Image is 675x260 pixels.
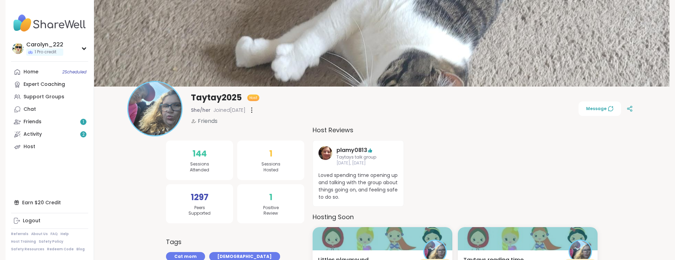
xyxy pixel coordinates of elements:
a: Safety Resources [11,247,44,252]
a: Host Training [11,239,36,244]
span: She/her [191,107,211,114]
button: Message [579,101,621,116]
span: Taytays talk group [336,154,380,160]
span: Loved spending time opening up and talking with the group about things going on, and feeling safe... [318,172,398,201]
span: [DATE], [DATE] [336,160,380,166]
a: FAQ [50,232,58,236]
span: Peers Supported [188,205,211,217]
div: Host [24,143,35,150]
span: 1297 [191,191,209,204]
div: Chat [24,106,36,113]
div: Home [24,69,38,75]
span: 1 [83,119,84,125]
span: Sessions Hosted [261,161,280,173]
span: Cat mom [174,253,197,260]
span: Friends [198,117,218,125]
span: Positive Review [263,205,279,217]
a: Referrals [11,232,28,236]
a: Expert Coaching [11,78,88,91]
span: Taytay2025 [191,92,242,103]
div: Logout [23,217,40,224]
a: Activity2 [11,128,88,141]
span: 2 [82,132,85,137]
span: Message [586,106,613,112]
a: Help [61,232,69,236]
a: Redeem Code [47,247,74,252]
div: Earn $20 Credit [11,196,88,209]
a: Logout [11,215,88,227]
span: 1 [269,191,272,204]
img: Carolyn_222 [12,43,24,54]
a: Support Groups [11,91,88,103]
a: Chat [11,103,88,116]
a: Safety Policy [39,239,63,244]
img: Taytay2025 [128,82,182,135]
span: [DEMOGRAPHIC_DATA] [218,253,272,260]
img: plamy0813 [318,146,332,160]
a: Home2Scheduled [11,66,88,78]
span: 1 Pro credit [35,49,56,55]
a: plamy0813 [336,146,367,154]
a: Friends1 [11,116,88,128]
div: Carolyn_222 [26,41,63,48]
a: Host [11,141,88,153]
span: 2 Scheduled [62,69,86,75]
span: 1 [269,147,272,160]
a: About Us [31,232,48,236]
div: Expert Coaching [24,81,65,88]
span: Host [249,95,257,100]
div: Support Groups [24,93,64,100]
span: Sessions Attended [190,161,209,173]
h3: Hosting Soon [313,212,598,222]
span: 144 [193,147,207,160]
img: ShareWell Nav Logo [11,11,88,35]
div: Friends [24,118,41,125]
span: Joined [DATE] [213,107,246,114]
a: Blog [76,247,85,252]
h3: Tags [166,237,182,246]
div: Activity [24,131,42,138]
a: plamy0813 [318,146,332,166]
